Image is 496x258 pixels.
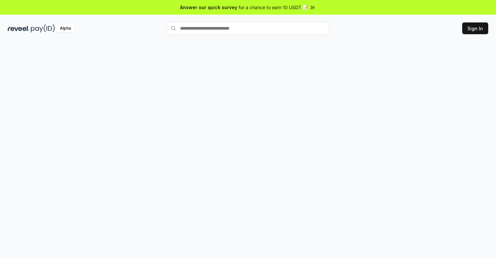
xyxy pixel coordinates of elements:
[239,4,308,11] span: for a chance to earn 10 USDT 📝
[462,22,488,34] button: Sign In
[180,4,237,11] span: Answer our quick survey
[56,24,74,33] div: Alpha
[8,24,30,33] img: reveel_dark
[31,24,55,33] img: pay_id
